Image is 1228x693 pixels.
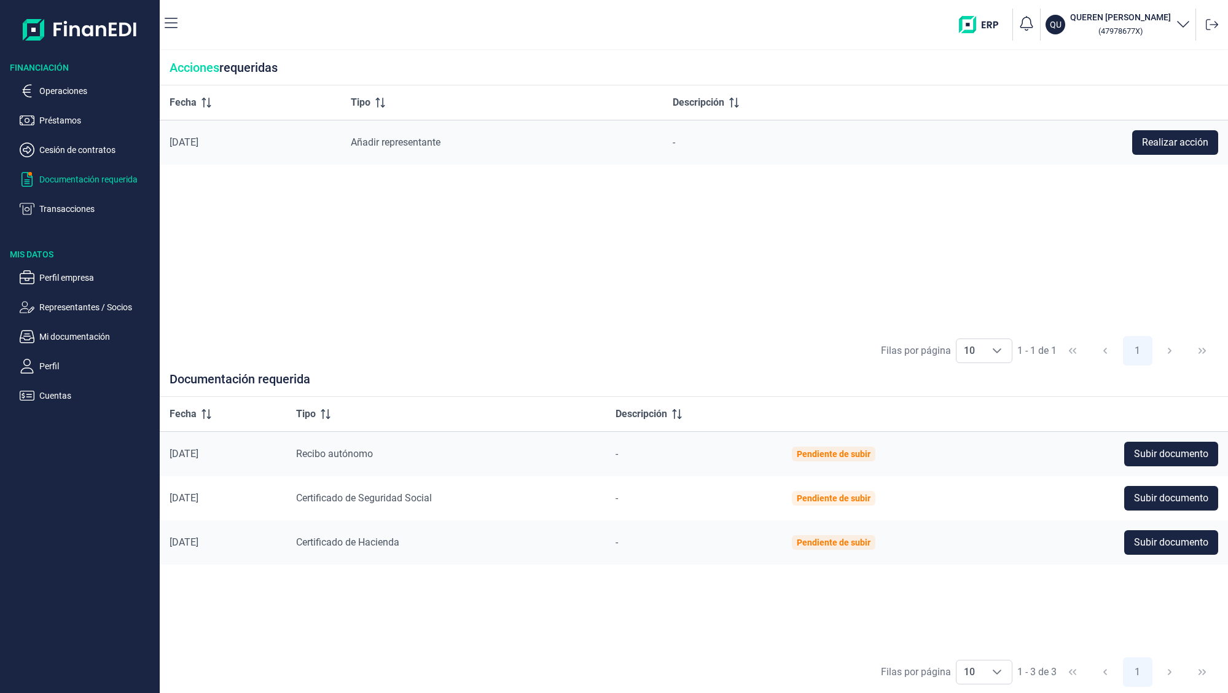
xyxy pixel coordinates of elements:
span: - [616,492,618,504]
span: Tipo [351,95,370,110]
p: Documentación requerida [39,172,155,187]
button: Documentación requerida [20,172,155,187]
p: Cuentas [39,388,155,403]
span: - [673,136,675,148]
span: Añadir representante [351,136,440,148]
div: Filas por página [881,665,951,679]
button: Next Page [1155,657,1184,687]
button: Cuentas [20,388,155,403]
p: Perfil [39,359,155,374]
div: requeridas [160,50,1228,85]
button: Perfil [20,359,155,374]
button: Page 1 [1123,336,1152,366]
span: Recibo autónomo [296,448,373,460]
span: 10 [956,339,982,362]
span: 10 [956,660,982,684]
div: Pendiente de subir [797,538,870,547]
small: Copiar cif [1098,26,1143,36]
span: Certificado de Seguridad Social [296,492,432,504]
button: Realizar acción [1132,130,1218,155]
button: Representantes / Socios [20,300,155,315]
span: Subir documento [1134,447,1208,461]
img: erp [959,16,1007,33]
p: QU [1050,18,1062,31]
button: QUQUEREN [PERSON_NAME] (47978677X) [1046,11,1191,38]
p: Operaciones [39,84,155,98]
div: Pendiente de subir [797,449,870,459]
button: Perfil empresa [20,270,155,285]
h3: QUEREN [PERSON_NAME] [1070,11,1171,23]
button: Cesión de contratos [20,143,155,157]
p: Perfil empresa [39,270,155,285]
button: Previous Page [1090,657,1120,687]
button: Page 1 [1123,657,1152,687]
button: Préstamos [20,113,155,128]
span: 1 - 3 de 3 [1017,667,1057,677]
button: Last Page [1187,336,1217,366]
span: Fecha [170,95,197,110]
p: Transacciones [39,202,155,216]
p: Cesión de contratos [39,143,155,157]
button: Next Page [1155,336,1184,366]
button: Subir documento [1124,530,1218,555]
img: Logo de aplicación [23,10,138,49]
button: Subir documento [1124,442,1218,466]
span: Certificado de Hacienda [296,536,399,548]
p: Representantes / Socios [39,300,155,315]
div: [DATE] [170,536,276,549]
span: Subir documento [1134,491,1208,506]
button: Transacciones [20,202,155,216]
span: - [616,536,618,548]
span: Acciones [170,60,219,75]
p: Préstamos [39,113,155,128]
div: Documentación requerida [160,372,1228,397]
button: First Page [1058,657,1087,687]
button: Subir documento [1124,486,1218,511]
button: Mi documentación [20,329,155,344]
button: Operaciones [20,84,155,98]
div: [DATE] [170,136,331,149]
button: Last Page [1187,657,1217,687]
span: - [616,448,618,460]
span: Descripción [673,95,724,110]
div: Filas por página [881,343,951,358]
p: Mi documentación [39,329,155,344]
span: Descripción [616,407,667,421]
span: Subir documento [1134,535,1208,550]
span: Fecha [170,407,197,421]
div: [DATE] [170,448,276,460]
div: Pendiente de subir [797,493,870,503]
button: First Page [1058,336,1087,366]
span: 1 - 1 de 1 [1017,346,1057,356]
div: [DATE] [170,492,276,504]
div: Choose [982,660,1012,684]
span: Realizar acción [1142,135,1208,150]
div: Choose [982,339,1012,362]
button: Previous Page [1090,336,1120,366]
span: Tipo [296,407,316,421]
